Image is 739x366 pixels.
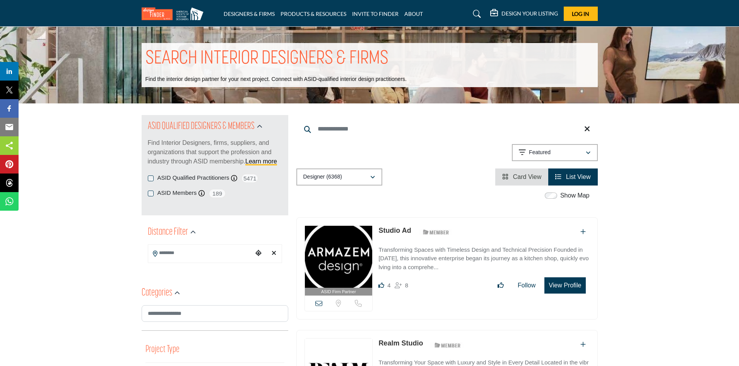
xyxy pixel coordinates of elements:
span: ASID Firm Partner [321,289,356,295]
span: Card View [513,174,542,180]
button: Log In [564,7,598,21]
label: Show Map [560,191,590,200]
li: List View [548,168,597,186]
a: DESIGNERS & FIRMS [224,10,275,17]
input: Search Category [142,305,288,322]
a: View List [555,174,590,180]
a: ABOUT [404,10,423,17]
button: Project Type [145,342,180,357]
button: Like listing [493,278,509,293]
a: Learn more [245,158,277,165]
p: Find the interior design partner for your next project. Connect with ASID-qualified interior desi... [145,76,407,83]
img: ASID Members Badge Icon [430,340,465,350]
span: List View [566,174,591,180]
input: Search Keyword [296,120,598,138]
a: INVITE TO FINDER [352,10,399,17]
a: Realm Studio [378,339,423,347]
p: Featured [529,149,551,156]
div: Clear search location [268,245,280,262]
p: Designer (6368) [303,173,342,181]
h5: DESIGN YOUR LISTING [501,10,558,17]
button: Featured [512,144,598,161]
h2: Categories [142,286,172,300]
span: 8 [405,282,408,289]
span: 4 [387,282,390,289]
a: View Card [502,174,541,180]
button: Designer (6368) [296,168,382,186]
li: Card View [495,168,548,186]
a: Add To List [580,341,586,348]
a: Studio Ad [378,227,411,234]
a: Add To List [580,229,586,235]
a: Search [465,8,486,20]
span: 5471 [241,174,258,183]
span: Log In [572,10,589,17]
p: Studio Ad [378,225,411,236]
a: PRODUCTS & RESOURCES [281,10,346,17]
a: ASID Firm Partner [305,226,373,296]
h2: Distance Filter [148,225,188,239]
label: ASID Members [157,189,197,198]
p: Transforming Spaces with Timeless Design and Technical Precision Founded in [DATE], this innovati... [378,246,589,272]
img: Studio Ad [305,226,373,288]
div: Followers [395,281,408,290]
input: ASID Members checkbox [148,191,154,196]
input: ASID Qualified Practitioners checkbox [148,175,154,181]
input: Search Location [148,246,253,261]
img: ASID Members Badge Icon [419,227,453,237]
p: Realm Studio [378,338,423,349]
label: ASID Qualified Practitioners [157,174,229,182]
div: DESIGN YOUR LISTING [490,9,558,19]
span: 189 [209,189,226,198]
h1: SEARCH INTERIOR DESIGNERS & FIRMS [145,47,388,71]
i: Likes [378,282,384,288]
img: Site Logo [142,7,207,20]
h2: ASID QUALIFIED DESIGNERS & MEMBERS [148,120,255,134]
button: Follow [513,278,541,293]
p: Find Interior Designers, firms, suppliers, and organizations that support the profession and indu... [148,138,282,166]
div: Choose your current location [253,245,264,262]
a: Transforming Spaces with Timeless Design and Technical Precision Founded in [DATE], this innovati... [378,241,589,272]
button: View Profile [544,277,585,294]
